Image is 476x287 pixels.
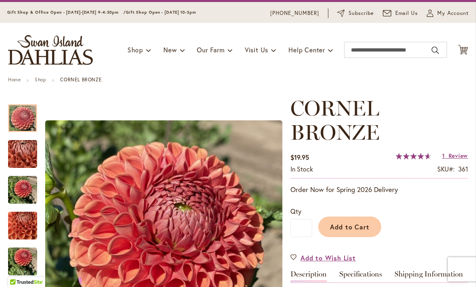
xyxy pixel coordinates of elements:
img: CORNEL BRONZE [8,176,37,204]
a: store logo [8,35,93,65]
span: $19.95 [290,153,309,161]
p: Order Now for Spring 2026 Delivery [290,185,468,194]
img: CORNEL BRONZE [8,206,37,245]
span: Gift Shop Open - [DATE] 10-3pm [126,10,196,15]
a: Specifications [339,270,382,282]
iframe: Launch Accessibility Center [6,258,29,281]
strong: SKU [437,165,455,173]
a: Email Us [383,9,418,17]
span: Review [449,152,468,159]
span: Visit Us [245,45,268,54]
div: CORNEL BRONZE [8,132,45,168]
span: New [163,45,177,54]
span: Qty [290,207,301,215]
div: 361 [458,165,468,174]
a: Add to Wish List [290,253,356,262]
div: CORNEL BRONZE [8,204,45,240]
div: Availability [290,165,313,174]
span: My Account [437,9,469,17]
span: Email Us [395,9,418,17]
button: Add to Cart [318,217,381,237]
span: Our Farm [197,45,224,54]
a: Home [8,76,21,83]
div: CORNEL BRONZE [8,96,45,132]
button: My Account [427,9,469,17]
span: Shop [127,45,143,54]
span: Add to Cart [330,223,370,231]
strong: CORNEL BRONZE [60,76,102,83]
div: 93% [396,153,431,159]
span: Gift Shop & Office Open - [DATE]-[DATE] 9-4:30pm / [7,10,126,15]
span: Help Center [288,45,325,54]
span: Add to Wish List [301,253,356,262]
span: CORNEL BRONZE [290,95,380,145]
a: Shipping Information [395,270,463,282]
div: CORNEL BRONZE [8,240,45,275]
span: 1 [442,152,445,159]
a: Description [290,270,327,282]
a: 1 Review [442,152,468,159]
a: Shop [35,76,46,83]
div: CORNEL BRONZE [8,168,45,204]
a: [PHONE_NUMBER] [270,9,319,17]
a: Subscribe [337,9,374,17]
span: In stock [290,165,313,173]
span: Subscribe [349,9,374,17]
